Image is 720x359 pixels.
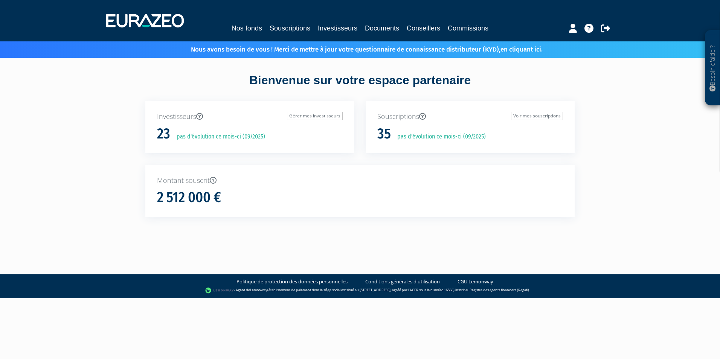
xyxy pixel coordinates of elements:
a: Voir mes souscriptions [511,112,563,120]
p: pas d'évolution ce mois-ci (09/2025) [171,132,265,141]
a: Gérer mes investisseurs [287,112,343,120]
a: Conseillers [407,23,440,33]
a: Investisseurs [318,23,357,33]
div: Bienvenue sur votre espace partenaire [140,72,580,101]
a: Documents [365,23,399,33]
a: Souscriptions [270,23,310,33]
p: Nous avons besoin de vous ! Merci de mettre à jour votre questionnaire de connaissance distribute... [169,43,543,54]
p: Besoin d'aide ? [708,34,717,102]
a: Politique de protection des données personnelles [236,278,348,285]
p: Montant souscrit [157,176,563,186]
a: CGU Lemonway [458,278,493,285]
div: - Agent de (établissement de paiement dont le siège social est situé au [STREET_ADDRESS], agréé p... [8,287,712,294]
h1: 2 512 000 € [157,190,221,205]
a: Conditions générales d'utilisation [365,278,440,285]
p: pas d'évolution ce mois-ci (09/2025) [392,132,486,141]
img: logo-lemonway.png [205,287,234,294]
a: Nos fonds [232,23,262,33]
p: Souscriptions [377,112,563,122]
a: Registre des agents financiers (Regafi) [470,288,529,293]
a: en cliquant ici. [500,46,543,53]
h1: 23 [157,126,170,142]
p: Investisseurs [157,112,343,122]
img: 1732889491-logotype_eurazeo_blanc_rvb.png [106,14,184,27]
a: Lemonway [250,288,267,293]
a: Commissions [448,23,488,33]
h1: 35 [377,126,391,142]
